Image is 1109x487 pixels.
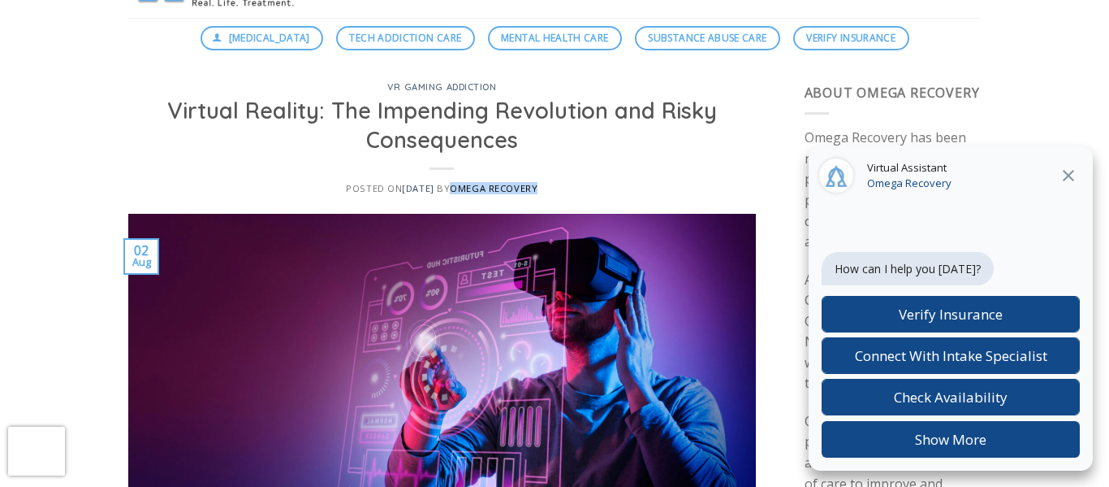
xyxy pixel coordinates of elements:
a: [MEDICAL_DATA] [201,26,324,50]
span: [MEDICAL_DATA] [229,30,310,46]
span: About Omega Recovery [805,84,980,102]
span: Mental Health Care [501,30,608,46]
span: Tech Addiction Care [349,30,461,46]
a: Mental Health Care [488,26,622,50]
span: Posted on [346,182,434,194]
a: VR Gaming Addiction [387,81,497,93]
a: Omega Recovery [450,182,537,194]
a: Verify Insurance [793,26,909,50]
p: As a Platinum provider and Center of Excellence with Optum and honored National Provider Partner ... [805,270,982,395]
span: by [437,182,537,194]
a: [DATE] [402,182,434,194]
iframe: reCAPTCHA [8,427,65,476]
a: Substance Abuse Care [635,26,780,50]
span: Substance Abuse Care [648,30,766,46]
p: Omega Recovery has been recognized as a trusted partner with a legacy of providing high-value, hi... [805,128,982,253]
h1: Virtual Reality: The Impending Revolution and Risky Consequences [148,97,736,154]
span: Verify Insurance [806,30,895,46]
a: Tech Addiction Care [336,26,475,50]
